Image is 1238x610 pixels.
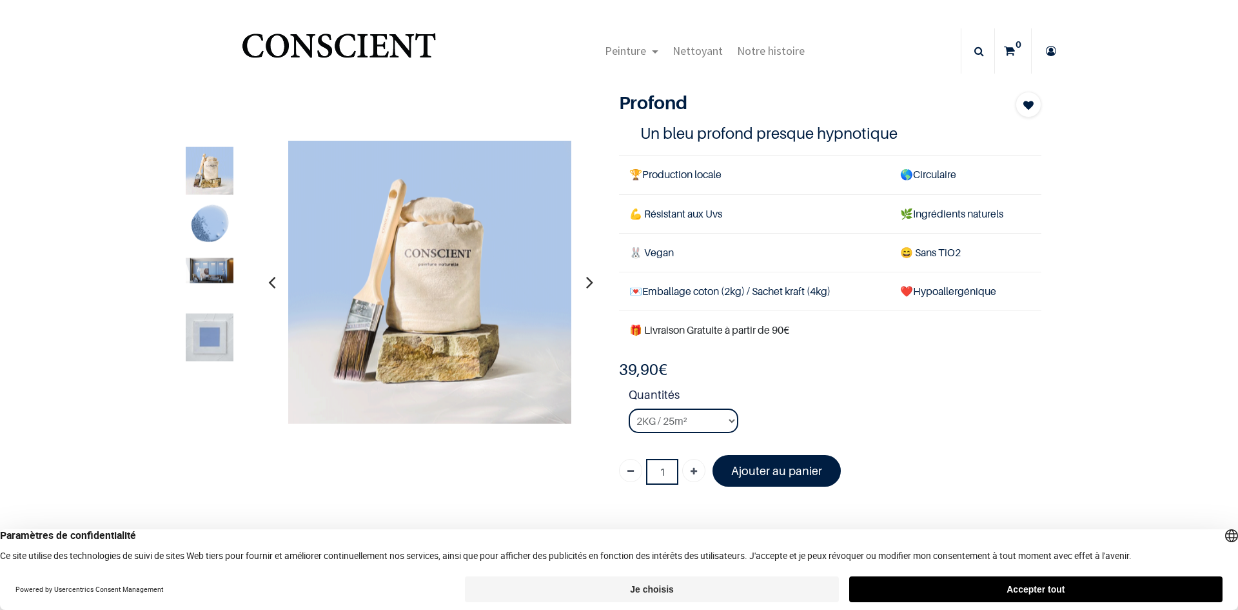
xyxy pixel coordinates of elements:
td: ans TiO2 [890,233,1041,272]
img: Product image [288,140,572,424]
a: Ajouter [682,459,705,482]
span: Add to wishlist [1023,97,1034,113]
font: Ajouter au panier [731,464,822,478]
span: 🐰 Vegan [629,246,674,259]
a: Peinture [598,28,665,74]
span: 💌 [629,285,642,298]
img: Product image [186,202,233,250]
td: Ingrédients naturels [890,194,1041,233]
strong: Quantités [629,386,1041,409]
a: Logo of Conscient [239,26,438,77]
span: 😄 S [900,246,921,259]
font: 🎁 Livraison Gratuite à partir de 90€ [629,323,789,336]
span: 🌎 [900,168,913,181]
h1: Profond [619,92,978,114]
td: Circulaire [890,156,1041,194]
img: Product image [186,313,233,361]
sup: 0 [1012,38,1025,51]
td: Production locale [619,156,890,194]
span: Peinture [605,43,646,58]
img: Product image [186,147,233,194]
a: Ajouter au panier [712,455,841,487]
a: 0 [995,28,1031,74]
span: 🌿 [900,207,913,220]
span: 39,90 [619,360,658,379]
td: Emballage coton (2kg) / Sachet kraft (4kg) [619,272,890,310]
b: € [619,360,667,379]
span: Notre histoire [737,43,805,58]
img: Product image [186,258,233,283]
h4: Un bleu profond presque hypnotique [640,123,1021,143]
span: Nettoyant [673,43,723,58]
span: 🏆 [629,168,642,181]
a: Supprimer [619,459,642,482]
span: 💪 Résistant aux Uvs [629,207,722,220]
img: Conscient [239,26,438,77]
td: ❤️Hypoallergénique [890,272,1041,310]
button: Add to wishlist [1016,92,1041,117]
